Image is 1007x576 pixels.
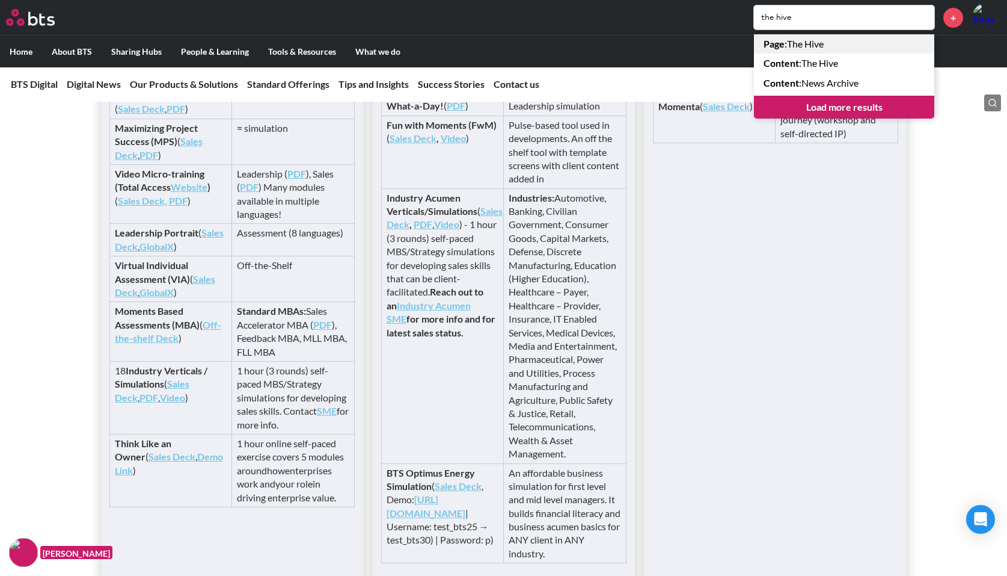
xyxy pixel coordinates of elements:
td: ( , Demo: | Username: test_bts25 → test_bts30) | Password: p) [381,463,504,563]
strong: Content [764,57,799,69]
td: = simulation [232,119,355,164]
strong: , [436,132,439,144]
a: Demo Link [115,451,223,475]
td: ( ) [109,302,232,362]
i: your [275,478,295,489]
a: Sales Deck [115,227,224,252]
label: About BTS [42,36,102,67]
td: 1 hour (3 rounds) self-paced MBS/Strategy simulations for developing sales skills. Contact for mo... [232,361,355,434]
td: ( , ) [109,119,232,164]
strong: (VIA) [168,273,190,285]
a: PDF [169,195,188,206]
strong: Maximizing Project Success (MPS) [115,122,198,147]
a: PDF [139,392,158,403]
strong: Moments Based Assessments (MBA) [115,305,200,330]
td: ( ) [109,164,232,224]
figcaption: [PERSON_NAME] [40,546,112,560]
a: PDF [414,218,432,230]
a: Content:News Archive [754,73,934,93]
label: Tools & Resources [259,36,346,67]
a: Our Products & Solutions [130,78,238,90]
i: how [267,465,285,476]
td: ( ) [381,116,504,188]
td: An affordable business simulation for first level and mid level managers. It builds financial lit... [504,463,626,563]
a: Industry Acumen SME [387,300,471,324]
strong: for more info and for latest sales status. [387,313,495,338]
strong: ) [207,181,210,193]
a: Sales Deck [115,135,203,160]
a: + [943,8,963,28]
strong: Think Like an Owner [115,438,171,462]
a: Sales Deck, [118,195,167,206]
img: BTS Logo [6,9,55,26]
strong: Video Micro-training (Total Access [115,168,204,193]
img: Anna Sandberg [972,3,1001,32]
td: 1 hour online self-paced exercise covers 5 modules around enterprises work and in driving enterpr... [232,434,355,507]
strong: , [409,218,412,230]
strong: Content [764,77,799,88]
td: ( ) [653,84,776,143]
a: Page:The Hive [754,34,934,54]
a: GlobalX [139,241,174,252]
a: Video [160,392,185,403]
strong: Virtual Individual Assessment [115,259,188,284]
td: Sales Accelerator MBA ( ), Feedback MBA, MLL MBA, FLL MBA [232,302,355,362]
img: F [9,538,38,567]
td: ( , ) [109,434,232,507]
a: GlobalX [139,286,174,298]
strong: Leadership Portrait [115,227,198,238]
a: Load more results [754,96,934,119]
strong: Industry Acumen Verticals/Simulations [387,192,477,217]
td: ( ) [381,97,504,116]
strong: Charging for Momenta [658,87,712,111]
a: PDF [287,168,306,179]
a: Content:The Hive [754,54,934,73]
a: Sales Deck [390,132,436,144]
a: Profile [972,3,1001,32]
td: Assessment (8 languages) [232,224,355,256]
label: People & Learning [171,36,259,67]
strong: BTS Optimus Energy Simulation [387,467,475,492]
td: Leadership simulation [504,97,626,116]
strong: Industries: [509,192,554,203]
a: Sales Deck [435,480,482,492]
strong: What-a-Day! [387,100,444,111]
i: role [296,478,313,489]
a: Tips and Insights [338,78,409,90]
td: Off-the-Shelf [232,256,355,302]
td: ( , ) [109,224,232,256]
td: Pulse-based tool used in developments. An off the shelf tool with template screens with client co... [504,116,626,188]
a: BTS Digital [11,78,58,90]
strong: Reach out to an [387,286,483,311]
strong: Fun with Moments (FwM) [387,119,497,131]
td: Leadership ( ), Sales ( ) Many modules available in multiple languages! [232,164,355,224]
td: Automotive, Banking, Civilian Government, Consumer Goods, Capital Markets, Defense, Discrete Manu... [504,188,626,463]
a: SME [317,405,337,417]
a: Standard Offerings [247,78,329,90]
a: Sales Deck [148,451,195,462]
strong: Page [764,38,785,49]
a: Sales Deck [703,101,750,112]
a: PDF [139,149,158,161]
label: Sharing Hubs [102,36,171,67]
a: Digital News [67,78,121,90]
strong: Standard MBAs: [237,305,306,317]
a: Video [434,218,459,230]
td: ( , ) [109,256,232,302]
a: PDF [240,181,259,193]
a: Video [441,132,466,144]
strong: Industry Verticals / Simulations [115,365,207,389]
a: Sales Deck [115,378,189,403]
td: 18 ( , , ) [109,361,232,434]
a: Go home [6,9,77,26]
label: What we do [346,36,410,67]
a: PDF [167,103,185,114]
a: Contact us [494,78,539,90]
a: Sales Deck [118,103,165,114]
div: Open Intercom Messenger [966,505,995,534]
a: [URL][DOMAIN_NAME] [387,494,465,518]
td: ( , ) - 1 hour (3 rounds) self-paced MBS/Strategy simulations for developing sales skills that ca... [381,188,504,463]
